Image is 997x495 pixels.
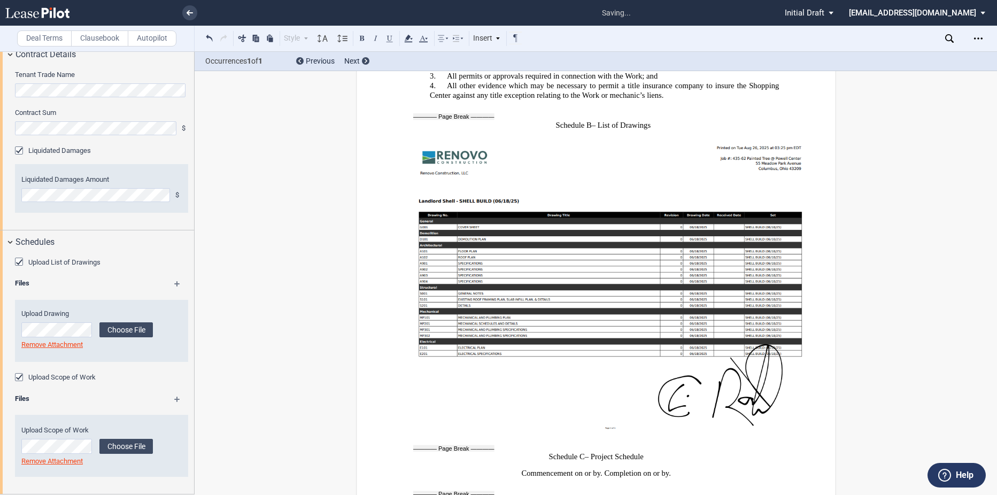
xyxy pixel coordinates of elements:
[15,70,188,80] label: Tenant Trade Name
[15,146,91,157] md-checkbox: Liquidated Damages
[472,32,503,45] div: Insert
[344,57,360,65] span: Next
[591,120,650,129] span: – List of Drawings
[306,57,335,65] span: Previous
[509,32,522,44] button: Toggle Control Characters
[21,341,83,349] a: Remove Attachment
[600,469,669,478] span: . Completion on or by
[28,258,101,267] label: Upload List of Drawings
[446,72,657,81] span: All permits or approvals required in connection with the Work; and
[99,439,153,454] label: Choose File
[15,257,101,268] md-checkbox: Upload List of Drawings
[203,32,216,44] button: Undo
[344,56,369,67] div: Next
[16,236,55,249] span: Schedules
[597,2,636,25] span: saving...
[250,32,262,44] button: Copy
[586,120,591,129] span: B
[296,56,335,67] div: Previous
[21,175,182,184] label: Liquidated Damages Amount
[555,120,584,129] span: Schedule
[383,32,396,44] button: Underline
[128,30,176,47] label: Autopilot
[15,108,188,118] label: Contract Sum
[521,469,600,478] span: Commencement on or by
[413,138,808,430] img: B6JbpbyZjASMAAAAAElFTkSuQmCC
[182,123,188,133] span: $
[430,81,436,90] span: 4.
[430,81,781,99] span: All other evidence which may be necessary to permit a title insurance company to insure the Shopp...
[956,468,973,482] label: Help
[928,463,986,488] button: Help
[71,30,128,47] label: Clausebook
[785,8,824,18] span: Initial Draft
[236,32,249,44] button: Cut
[970,30,987,47] div: Open Lease options menu
[258,57,262,65] b: 1
[264,32,276,44] button: Paste
[21,457,83,465] a: Remove Attachment
[15,279,29,287] b: Files
[579,452,585,461] span: C
[16,48,76,61] span: Contract Details
[369,32,382,44] button: Italic
[430,72,436,81] span: 3.
[21,309,153,319] label: Upload Drawing
[584,452,643,461] span: – Project Schedule
[28,146,91,156] label: Liquidated Damages
[15,373,96,383] md-checkbox: Upload Scope of Work
[669,469,671,478] span: .
[175,190,182,200] span: $
[17,30,72,47] label: Deal Terms
[15,395,29,403] b: Files
[548,452,577,461] span: Schedule
[21,426,153,435] label: Upload Scope of Work
[205,56,288,67] span: Occurrences of
[355,32,368,44] button: Bold
[247,57,251,65] b: 1
[99,322,153,337] label: Choose File
[28,373,96,382] label: Upload Scope of Work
